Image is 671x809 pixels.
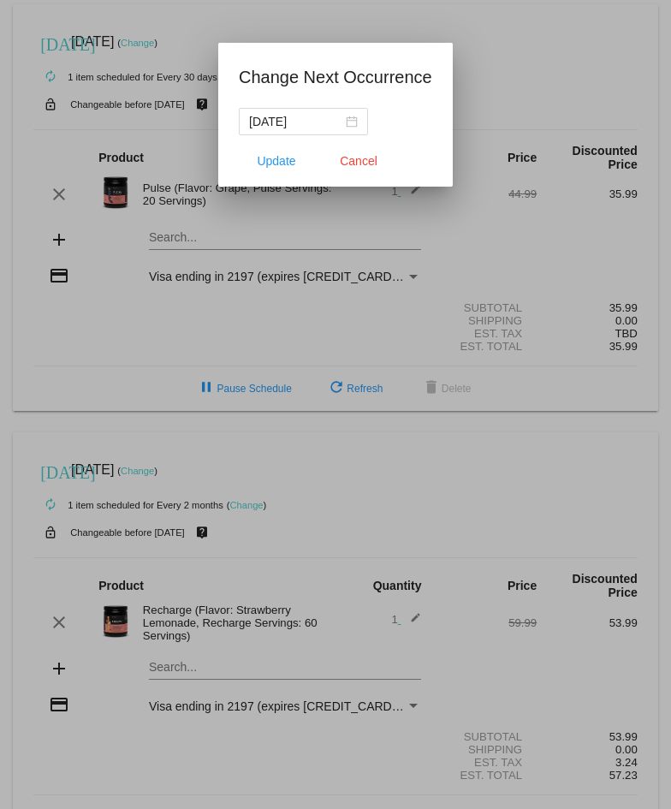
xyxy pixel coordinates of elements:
button: Update [239,146,314,176]
h1: Change Next Occurrence [239,63,432,91]
span: Cancel [340,154,377,168]
input: Select date [249,112,342,131]
span: Update [258,154,296,168]
button: Close dialog [321,146,396,176]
